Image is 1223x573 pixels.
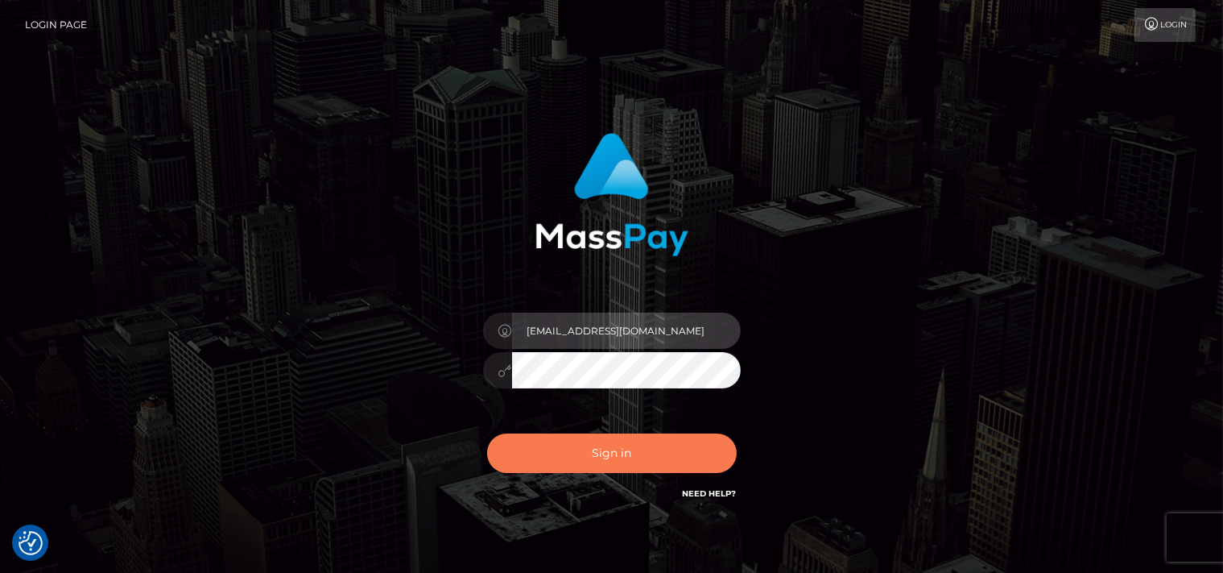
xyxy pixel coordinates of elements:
[512,313,741,349] input: Username...
[487,434,737,473] button: Sign in
[683,488,737,499] a: Need Help?
[19,531,43,555] img: Revisit consent button
[19,531,43,555] button: Consent Preferences
[535,133,688,256] img: MassPay Login
[25,8,87,42] a: Login Page
[1134,8,1196,42] a: Login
